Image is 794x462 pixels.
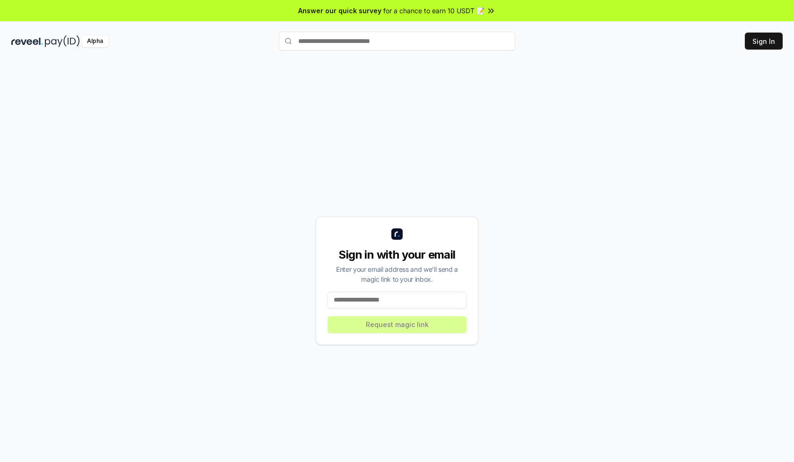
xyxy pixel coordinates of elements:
[383,6,484,16] span: for a chance to earn 10 USDT 📝
[328,264,466,284] div: Enter your email address and we’ll send a magic link to your inbox.
[11,35,43,47] img: reveel_dark
[45,35,80,47] img: pay_id
[82,35,108,47] div: Alpha
[391,228,403,240] img: logo_small
[328,247,466,262] div: Sign in with your email
[745,33,783,50] button: Sign In
[298,6,381,16] span: Answer our quick survey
